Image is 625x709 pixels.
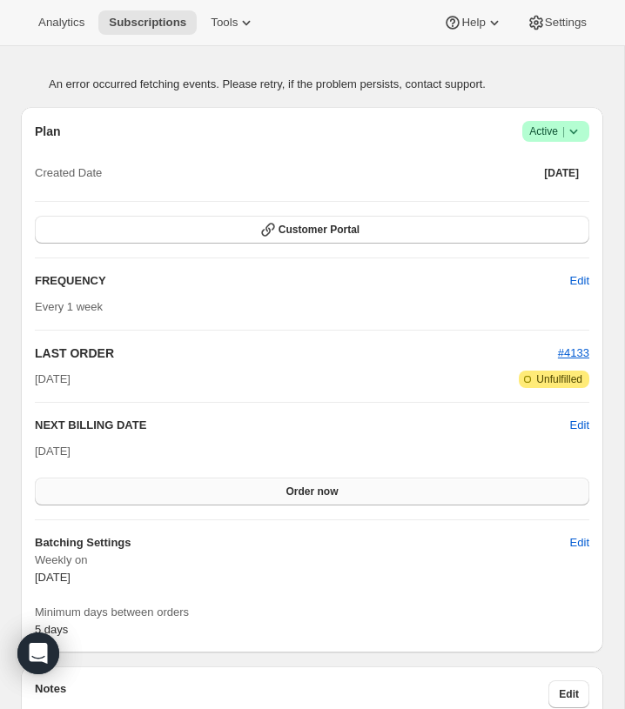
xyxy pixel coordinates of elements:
[38,16,84,30] span: Analytics
[35,445,71,458] span: [DATE]
[109,16,186,30] span: Subscriptions
[35,478,589,505] button: Order now
[286,485,338,498] span: Order now
[570,534,589,552] span: Edit
[545,16,587,30] span: Settings
[35,623,68,636] span: 5 days
[529,123,582,140] span: Active
[200,10,265,35] button: Tools
[544,166,579,180] span: [DATE]
[211,16,238,30] span: Tools
[35,344,558,362] h2: LAST ORDER
[35,552,589,569] span: Weekly on
[17,632,59,674] div: Open Intercom Messenger
[562,124,565,138] span: |
[570,272,589,290] span: Edit
[35,300,103,313] span: Every 1 week
[560,267,600,295] button: Edit
[279,223,360,237] span: Customer Portal
[35,417,570,434] h2: NEXT BILLING DATE
[558,346,589,359] a: #4133
[461,16,485,30] span: Help
[558,344,589,362] button: #4133
[433,10,513,35] button: Help
[559,687,579,701] span: Edit
[548,680,589,708] button: Edit
[534,159,589,187] button: [DATE]
[28,10,95,35] button: Analytics
[35,272,570,290] h2: FREQUENCY
[536,372,582,386] span: Unfulfilled
[35,534,570,552] h6: Batching Settings
[35,680,548,708] h3: Notes
[35,164,102,182] span: Created Date
[98,10,197,35] button: Subscriptions
[35,123,61,140] h2: Plan
[35,216,589,244] button: Customer Portal
[35,371,71,388] span: [DATE]
[570,417,589,434] button: Edit
[35,604,589,621] span: Minimum days between orders
[21,76,603,93] div: An error occurred fetching events. Please retry, if the problem persists, contact support.
[517,10,597,35] button: Settings
[560,529,600,557] button: Edit
[35,571,71,584] span: [DATE]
